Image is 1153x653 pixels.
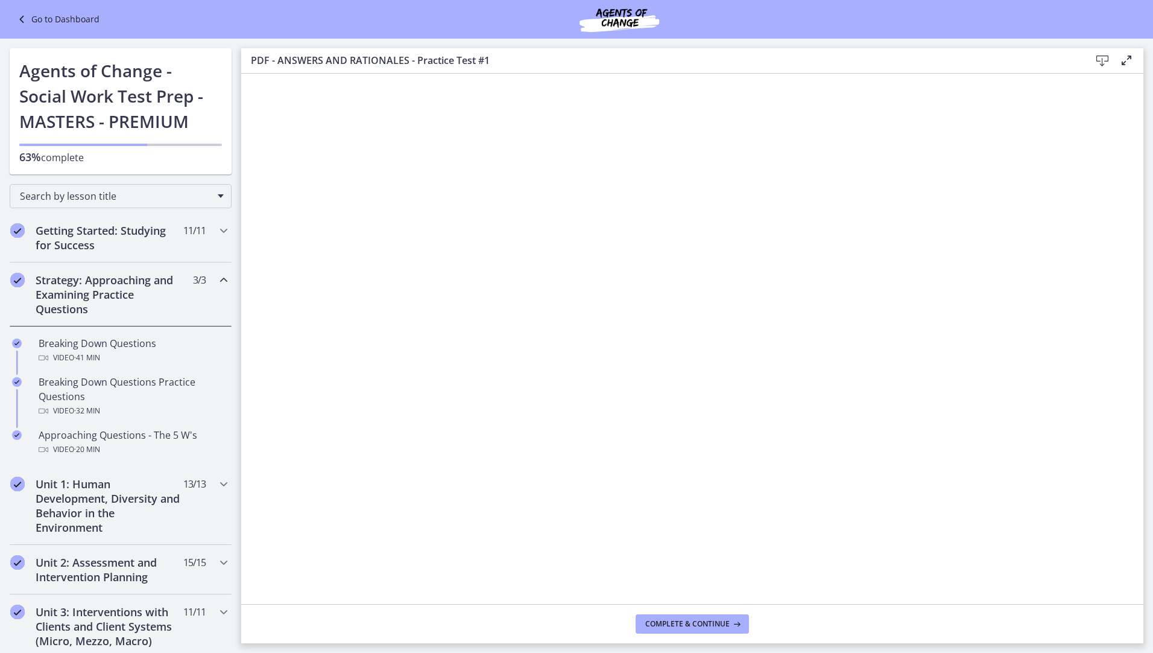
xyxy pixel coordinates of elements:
div: Breaking Down Questions Practice Questions [39,375,227,418]
button: Complete & continue [636,614,749,634]
span: 11 / 11 [183,605,206,619]
i: Completed [10,223,25,238]
p: complete [19,150,222,165]
div: Breaking Down Questions [39,336,227,365]
div: Video [39,404,227,418]
span: 11 / 11 [183,223,206,238]
div: Video [39,351,227,365]
h3: PDF - ANSWERS AND RATIONALES - Practice Test #1 [251,53,1071,68]
span: 3 / 3 [193,273,206,287]
span: 15 / 15 [183,555,206,570]
h2: Unit 1: Human Development, Diversity and Behavior in the Environment [36,477,183,535]
img: Agents of Change [547,5,692,34]
span: 63% [19,150,41,164]
h2: Unit 2: Assessment and Intervention Planning [36,555,183,584]
i: Completed [12,377,22,387]
h2: Unit 3: Interventions with Clients and Client Systems (Micro, Mezzo, Macro) [36,605,183,648]
div: Approaching Questions - The 5 W's [39,428,227,457]
span: 13 / 13 [183,477,206,491]
span: · 32 min [74,404,100,418]
h2: Strategy: Approaching and Examining Practice Questions [36,273,183,316]
span: Complete & continue [645,619,730,629]
span: · 20 min [74,442,100,457]
div: Search by lesson title [10,184,232,208]
h1: Agents of Change - Social Work Test Prep - MASTERS - PREMIUM [19,58,222,134]
i: Completed [12,430,22,440]
i: Completed [10,273,25,287]
i: Completed [10,477,25,491]
span: · 41 min [74,351,100,365]
a: Go to Dashboard [14,12,100,27]
h2: Getting Started: Studying for Success [36,223,183,252]
i: Completed [10,605,25,619]
div: Video [39,442,227,457]
i: Completed [10,555,25,570]
span: Search by lesson title [20,190,212,203]
i: Completed [12,339,22,348]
